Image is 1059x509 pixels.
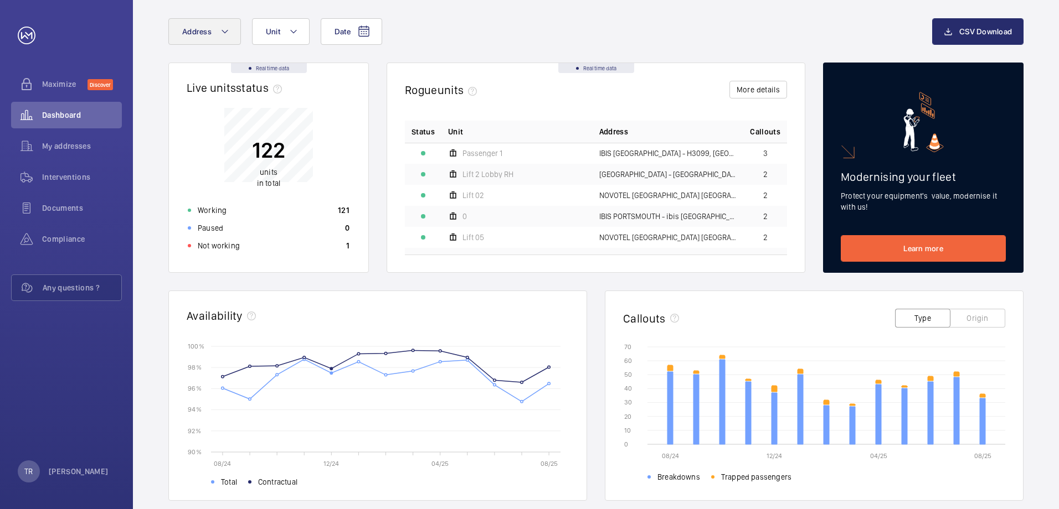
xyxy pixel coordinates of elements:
[42,141,122,152] span: My addresses
[252,136,285,164] p: 122
[462,212,467,220] span: 0
[168,18,241,45] button: Address
[260,168,277,176] span: units
[338,205,349,216] p: 121
[729,81,787,98] button: More details
[431,460,449,468] text: 04/25
[24,466,33,477] p: TR
[42,172,122,183] span: Interventions
[841,190,1006,212] p: Protect your equipment's value, modernise it with us!
[932,18,1024,45] button: CSV Download
[438,83,482,97] span: units
[959,27,1012,36] span: CSV Download
[624,371,632,378] text: 50
[462,233,484,241] span: Lift 05
[345,222,349,233] p: 0
[221,476,237,487] span: Total
[950,309,1005,328] button: Origin
[599,233,737,241] span: NOVOTEL [GEOGRAPHIC_DATA] [GEOGRAPHIC_DATA] - H9057, [GEOGRAPHIC_DATA] [GEOGRAPHIC_DATA], [STREET...
[198,205,227,216] p: Working
[721,471,791,482] span: Trapped passengers
[323,460,339,468] text: 12/24
[42,202,122,214] span: Documents
[763,212,768,220] span: 2
[188,427,201,434] text: 92 %
[188,385,202,392] text: 96 %
[599,191,737,199] span: NOVOTEL [GEOGRAPHIC_DATA] [GEOGRAPHIC_DATA] - H9057, [GEOGRAPHIC_DATA] [GEOGRAPHIC_DATA], [STREET...
[252,18,310,45] button: Unit
[42,79,88,90] span: Maximize
[188,406,202,413] text: 94 %
[541,460,558,468] text: 08/25
[763,191,768,199] span: 2
[448,126,463,137] span: Unit
[599,149,737,157] span: IBIS [GEOGRAPHIC_DATA] - H3099, [GEOGRAPHIC_DATA], [STREET_ADDRESS]
[623,311,666,325] h2: Callouts
[266,27,280,36] span: Unit
[321,18,382,45] button: Date
[763,149,768,157] span: 3
[624,427,631,434] text: 10
[767,452,782,460] text: 12/24
[214,460,231,468] text: 08/24
[42,110,122,121] span: Dashboard
[462,191,484,199] span: Lift 02
[662,452,679,460] text: 08/24
[624,440,628,448] text: 0
[599,170,737,178] span: [GEOGRAPHIC_DATA] - [GEOGRAPHIC_DATA]
[188,342,204,350] text: 100 %
[841,170,1006,184] h2: Modernising your fleet
[750,126,780,137] span: Callouts
[258,476,297,487] span: Contractual
[88,79,113,90] span: Discover
[624,357,632,365] text: 60
[895,309,950,328] button: Type
[462,149,502,157] span: Passenger 1
[335,27,351,36] span: Date
[870,452,887,460] text: 04/25
[252,167,285,189] p: in total
[624,398,632,406] text: 30
[231,63,307,73] div: Real time data
[187,309,243,323] h2: Availability
[198,240,240,251] p: Not working
[763,170,768,178] span: 2
[974,452,991,460] text: 08/25
[763,233,768,241] span: 2
[558,63,634,73] div: Real time data
[841,235,1006,262] a: Learn more
[182,27,212,36] span: Address
[346,240,349,251] p: 1
[599,212,737,220] span: IBIS PORTSMOUTH - ibis [GEOGRAPHIC_DATA]
[903,92,944,152] img: marketing-card.svg
[624,413,631,420] text: 20
[624,343,631,351] text: 70
[236,81,286,95] span: status
[599,126,628,137] span: Address
[462,170,513,178] span: Lift 2 Lobby RH
[405,83,481,97] h2: Rogue
[187,81,286,95] h2: Live units
[49,466,109,477] p: [PERSON_NAME]
[43,282,121,293] span: Any questions ?
[624,385,632,392] text: 40
[42,233,122,245] span: Compliance
[198,222,223,233] p: Paused
[657,471,700,482] span: Breakdowns
[188,448,202,455] text: 90 %
[188,363,202,371] text: 98 %
[412,126,435,137] p: Status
